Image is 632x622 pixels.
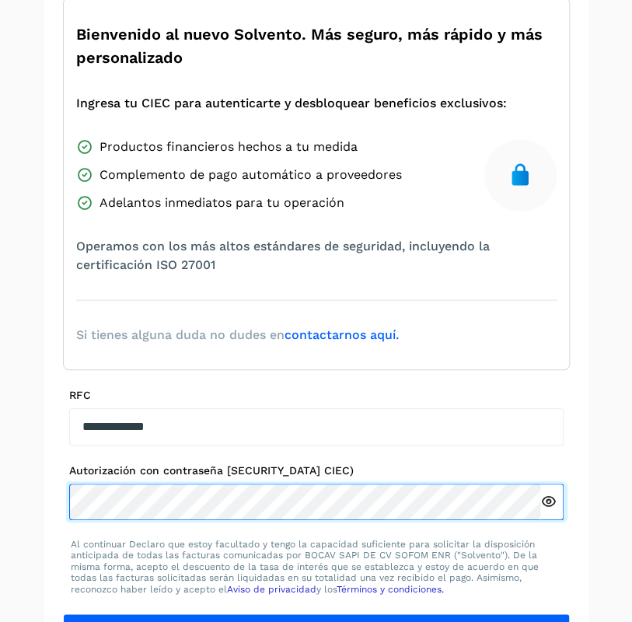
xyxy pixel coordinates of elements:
[69,464,564,477] label: Autorización con contraseña [SECURITY_DATA] CIEC)
[76,94,507,113] span: Ingresa tu CIEC para autenticarte y desbloquear beneficios exclusivos:
[100,194,344,212] span: Adelantos inmediatos para tu operación
[76,326,399,344] span: Si tienes alguna duda no dudes en
[285,327,399,342] a: contactarnos aquí.
[100,138,358,156] span: Productos financieros hechos a tu medida
[508,162,532,187] img: secure
[100,166,402,184] span: Complemento de pago automático a proveedores
[69,389,564,402] label: RFC
[71,539,562,595] p: Al continuar Declaro que estoy facultado y tengo la capacidad suficiente para solicitar la dispos...
[76,237,557,274] span: Operamos con los más altos estándares de seguridad, incluyendo la certificación ISO 27001
[337,584,444,595] a: Términos y condiciones.
[227,584,316,595] a: Aviso de privacidad
[76,23,557,69] span: Bienvenido al nuevo Solvento. Más seguro, más rápido y más personalizado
